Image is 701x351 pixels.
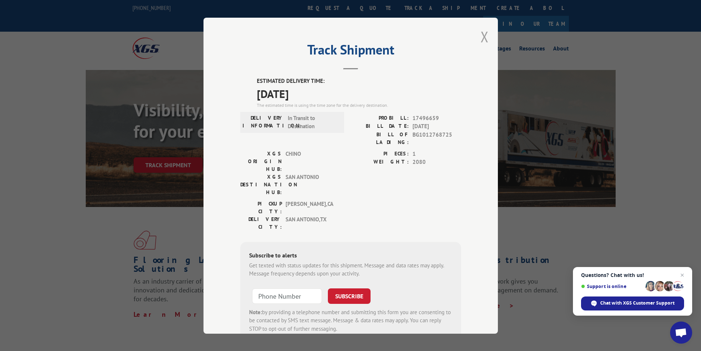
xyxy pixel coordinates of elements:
div: The estimated time is using the time zone for the delivery destination. [257,102,461,108]
label: ESTIMATED DELIVERY TIME: [257,77,461,85]
span: 2080 [413,158,461,166]
label: BILL DATE: [351,122,409,131]
span: CHINO [286,150,335,173]
span: 17496659 [413,114,461,122]
strong: Note: [249,308,262,315]
div: Get texted with status updates for this shipment. Message and data rates may apply. Message frequ... [249,261,452,278]
span: Questions? Chat with us! [581,272,684,278]
label: WEIGHT: [351,158,409,166]
label: PIECES: [351,150,409,158]
span: [DATE] [413,122,461,131]
label: XGS DESTINATION HUB: [240,173,282,196]
span: [PERSON_NAME] , CA [286,200,335,215]
div: Open chat [670,322,692,344]
label: DELIVERY CITY: [240,215,282,231]
button: Close modal [481,27,489,46]
span: In Transit to Destination [288,114,337,130]
h2: Track Shipment [240,45,461,59]
span: SAN ANTONIO , TX [286,215,335,231]
div: Subscribe to alerts [249,250,452,261]
label: DELIVERY INFORMATION: [242,114,284,130]
span: Close chat [678,271,687,280]
span: BG1012768725 [413,130,461,146]
span: SAN ANTONIO [286,173,335,196]
label: XGS ORIGIN HUB: [240,150,282,173]
span: Chat with XGS Customer Support [600,300,675,306]
input: Phone Number [252,288,322,303]
span: Support is online [581,284,643,289]
span: [DATE] [257,85,461,102]
label: BILL OF LADING: [351,130,409,146]
span: 1 [413,150,461,158]
label: PROBILL: [351,114,409,122]
div: Chat with XGS Customer Support [581,296,684,310]
label: PICKUP CITY: [240,200,282,215]
div: by providing a telephone number and submitting this form you are consenting to be contacted by SM... [249,308,452,333]
button: SUBSCRIBE [328,288,371,303]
